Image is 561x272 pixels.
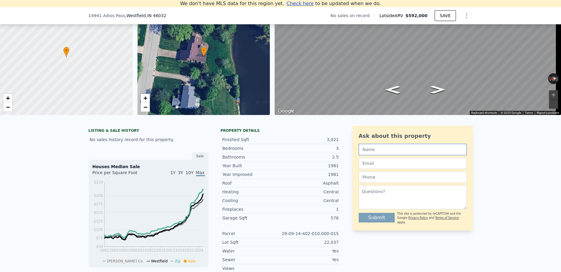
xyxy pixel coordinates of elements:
a: Privacy Policy [408,216,428,219]
div: Bedrooms [222,145,281,151]
tspan: 2019 [175,248,185,252]
span: $592,000 [406,13,428,18]
span: © 2025 Google [501,111,521,114]
tspan: $200 [94,194,103,198]
button: Zoom out [549,100,558,109]
tspan: $100 [94,228,103,232]
span: 10Y [185,170,193,175]
span: Zip [175,259,181,263]
div: 29-09-14-402-010.000-015 [281,231,339,237]
div: 1981 [281,171,339,177]
div: 576 [281,215,339,221]
div: Ask about this property [359,132,467,140]
div: Year Built [222,163,281,169]
div: Lot Sqft [222,239,281,245]
tspan: 2001 [100,248,109,252]
span: Lotside ARV [379,13,405,19]
div: Garage Sqft [222,215,281,221]
span: − [6,103,10,111]
div: • [63,47,69,57]
div: Views [222,265,281,271]
div: Year Improved [222,171,281,177]
span: Westfield [151,259,167,263]
div: Central [281,189,339,195]
div: Yes [281,257,339,263]
div: • [201,47,207,57]
div: No sales on record [330,13,374,19]
button: Rotate counterclockwise [548,73,551,84]
input: Phone [359,171,467,183]
div: No sales history record for this property. [89,134,209,145]
button: SAVE [435,10,456,21]
tspan: $175 [94,202,103,206]
a: Terms of Service [435,216,459,219]
div: Central [281,198,339,204]
span: Sale [188,259,196,263]
button: Rotate clockwise [556,73,559,84]
tspan: 2012 [147,248,156,252]
tspan: $125 [94,219,103,223]
div: 1981 [281,163,339,169]
tspan: $50 [96,245,103,249]
a: Terms (opens in new tab) [525,111,533,114]
div: Fireplaces [222,206,281,212]
div: 3 [281,145,339,151]
button: Submit [359,213,395,222]
button: Reset the view [548,76,559,82]
span: , IN 46032 [146,13,166,18]
div: Heating [222,189,281,195]
a: Report a problem [537,111,559,114]
span: • [201,48,207,53]
input: Name [359,144,467,155]
a: Zoom in [3,94,12,103]
div: Asphalt [281,180,339,186]
div: LISTING & SALE HISTORY [89,128,209,134]
div: This site is protected by reCAPTCHA and the Google and apply. [397,212,466,225]
a: Zoom out [3,103,12,112]
div: Finished Sqft [222,137,281,143]
a: Zoom in [141,94,150,103]
div: Bathrooms [222,154,281,160]
tspan: 2003 [109,248,119,252]
div: 2.5 [281,154,339,160]
div: Cooling [222,198,281,204]
path: Go South, Adios Pass [424,84,451,95]
span: Check here [287,1,314,6]
div: Property details [221,128,341,133]
div: 22,037 [281,239,339,245]
span: − [143,103,147,111]
span: • [63,48,69,53]
a: Zoom out [141,103,150,112]
button: Zoom in [549,90,558,99]
tspan: $239 [94,180,103,184]
span: [PERSON_NAME] Co. [107,259,144,263]
div: 1 [281,206,339,212]
button: Show Options [461,10,473,22]
div: Parcel [222,231,281,237]
span: Max [196,170,205,176]
tspan: 2015 [156,248,166,252]
img: Google [276,107,296,115]
span: 1Y [170,170,175,175]
div: Yes [281,248,339,254]
div: Price per Square Foot [92,170,149,179]
span: 14941 Adios Pass [89,13,125,19]
a: Open this area in Google Maps (opens a new window) [276,107,296,115]
div: Houses Median Sale [92,164,205,170]
span: 3Y [178,170,183,175]
tspan: 2010 [137,248,147,252]
tspan: 2022 [185,248,194,252]
button: Keyboard shortcuts [471,111,497,115]
div: Sale [192,152,209,160]
span: + [6,94,10,102]
tspan: 2008 [128,248,137,252]
tspan: 2024 [194,248,204,252]
path: Go North, Adios Pass [379,84,406,95]
span: , Westfield [125,13,166,19]
div: Roof [222,180,281,186]
tspan: $150 [94,210,103,215]
tspan: $75 [96,236,103,240]
tspan: 2017 [166,248,175,252]
div: 3,021 [281,137,339,143]
span: + [143,94,147,102]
